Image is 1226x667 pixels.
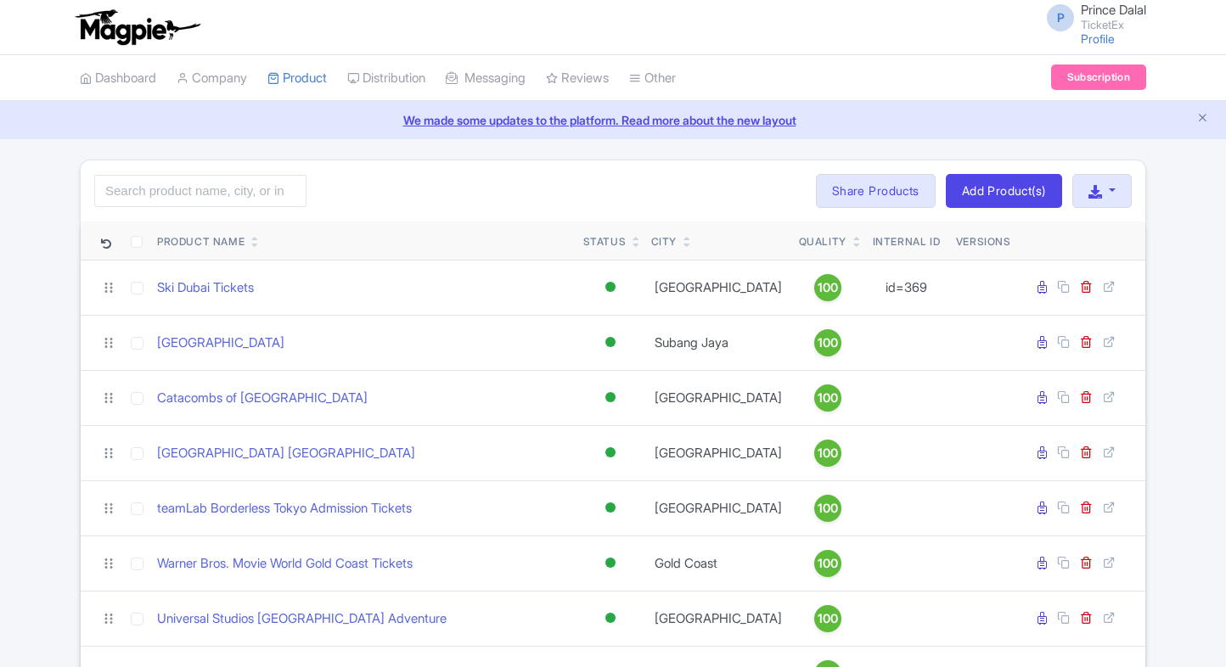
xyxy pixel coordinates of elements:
[644,591,792,646] td: [GEOGRAPHIC_DATA]
[347,55,425,102] a: Distribution
[602,275,619,300] div: Active
[644,370,792,425] td: [GEOGRAPHIC_DATA]
[157,444,415,463] a: [GEOGRAPHIC_DATA] [GEOGRAPHIC_DATA]
[1081,31,1115,46] a: Profile
[157,609,447,629] a: Universal Studios [GEOGRAPHIC_DATA] Adventure
[799,605,857,632] a: 100
[1196,109,1209,129] button: Close announcement
[1037,3,1146,31] a: P Prince Dalal TicketEx
[818,278,838,297] span: 100
[799,329,857,356] a: 100
[818,333,838,352] span: 100
[177,55,247,102] a: Company
[157,554,413,574] a: Warner Bros. Movie World Gold Coast Tickets
[71,8,203,46] img: logo-ab69f6fb50320c5b225c76a69d11143b.png
[818,499,838,518] span: 100
[10,111,1216,129] a: We made some updates to the platform. Read more about the new layout
[1051,64,1146,90] a: Subscription
[94,175,306,207] input: Search product name, city, or interal id
[1047,4,1074,31] span: P
[629,55,676,102] a: Other
[267,55,327,102] a: Product
[863,260,949,315] td: id=369
[157,333,284,353] a: [GEOGRAPHIC_DATA]
[546,55,609,102] a: Reviews
[1081,2,1146,18] span: Prince Dalal
[157,499,412,518] a: teamLab Borderless Tokyo Admission Tickets
[644,480,792,535] td: [GEOGRAPHIC_DATA]
[818,554,838,573] span: 100
[602,496,619,520] div: Active
[946,174,1062,208] a: Add Product(s)
[799,495,857,522] a: 100
[816,174,936,208] a: Share Products
[799,384,857,412] a: 100
[818,609,838,628] span: 100
[949,221,1018,261] th: Versions
[818,389,838,407] span: 100
[602,606,619,631] div: Active
[1081,20,1146,31] small: TicketEx
[157,278,254,298] a: Ski Dubai Tickets
[602,440,619,465] div: Active
[799,234,846,249] div: Quality
[602,551,619,575] div: Active
[799,440,857,467] a: 100
[644,260,792,315] td: [GEOGRAPHIC_DATA]
[157,234,245,249] div: Product Name
[602,385,619,410] div: Active
[446,55,526,102] a: Messaging
[863,221,949,261] th: Internal ID
[157,389,368,408] a: Catacombs of [GEOGRAPHIC_DATA]
[644,315,792,370] td: Subang Jaya
[644,425,792,480] td: [GEOGRAPHIC_DATA]
[799,274,857,301] a: 100
[651,234,677,249] div: City
[799,550,857,577] a: 100
[644,535,792,591] td: Gold Coast
[818,444,838,462] span: 100
[583,234,627,249] div: Status
[80,55,156,102] a: Dashboard
[602,330,619,355] div: Active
